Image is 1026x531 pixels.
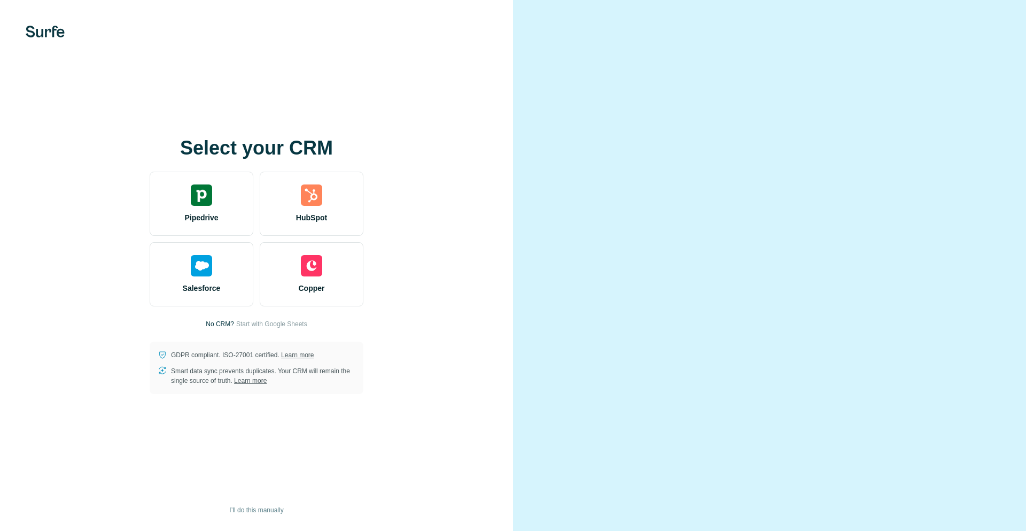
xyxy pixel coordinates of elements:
button: Start with Google Sheets [236,319,307,329]
img: pipedrive's logo [191,184,212,206]
span: HubSpot [296,212,327,223]
span: Copper [299,283,325,294]
p: GDPR compliant. ISO-27001 certified. [171,350,314,360]
a: Learn more [234,377,267,384]
span: Salesforce [183,283,221,294]
p: No CRM? [206,319,234,329]
img: copper's logo [301,255,322,276]
p: Smart data sync prevents duplicates. Your CRM will remain the single source of truth. [171,366,355,386]
span: Pipedrive [184,212,218,223]
span: I’ll do this manually [229,505,283,515]
button: I’ll do this manually [222,502,291,518]
img: hubspot's logo [301,184,322,206]
a: Learn more [281,351,314,359]
img: salesforce's logo [191,255,212,276]
h1: Select your CRM [150,137,363,159]
img: Surfe's logo [26,26,65,37]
